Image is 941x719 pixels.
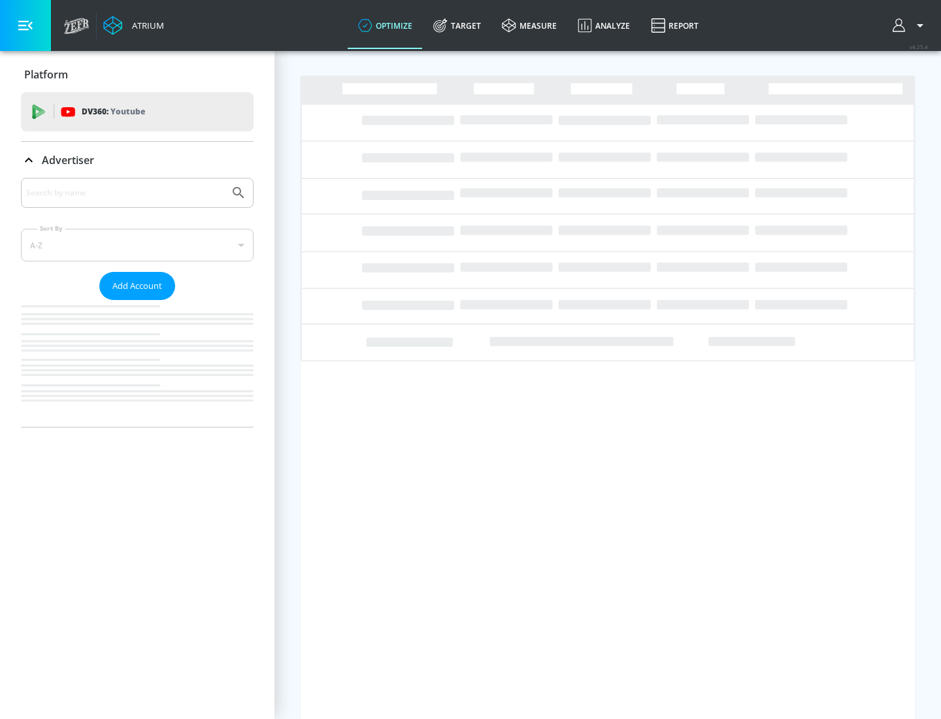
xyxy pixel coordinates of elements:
div: Platform [21,56,254,93]
div: Advertiser [21,142,254,178]
a: Analyze [567,2,640,49]
a: Report [640,2,709,49]
a: measure [491,2,567,49]
button: Add Account [99,272,175,300]
p: Platform [24,67,68,82]
p: Advertiser [42,153,94,167]
div: Advertiser [21,178,254,427]
a: Atrium [103,16,164,35]
span: Add Account [112,278,162,293]
label: Sort By [37,224,65,233]
p: Youtube [110,105,145,118]
div: Atrium [127,20,164,31]
div: A-Z [21,229,254,261]
span: v 4.25.4 [910,43,928,50]
div: DV360: Youtube [21,92,254,131]
a: Target [423,2,491,49]
a: optimize [348,2,423,49]
nav: list of Advertiser [21,300,254,427]
p: DV360: [82,105,145,119]
input: Search by name [26,184,224,201]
